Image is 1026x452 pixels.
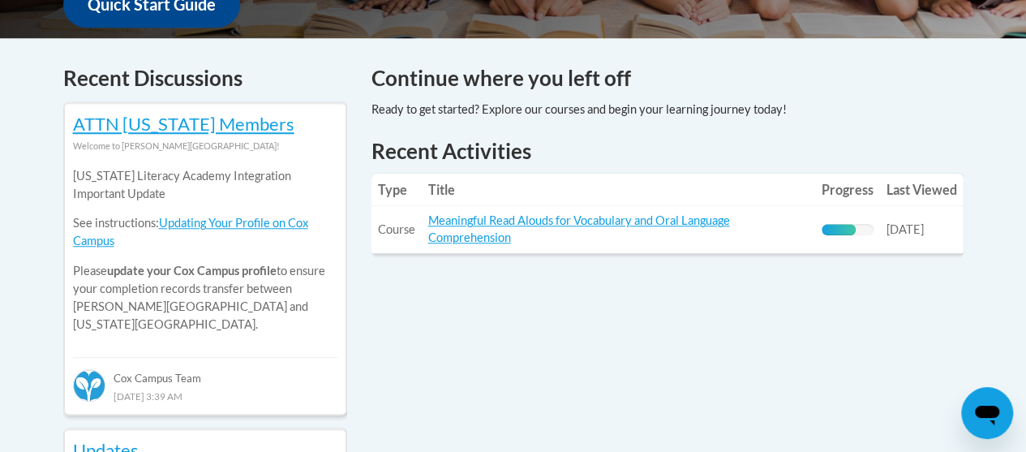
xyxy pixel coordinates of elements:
[73,137,337,155] div: Welcome to [PERSON_NAME][GEOGRAPHIC_DATA]!
[378,222,415,236] span: Course
[422,174,815,206] th: Title
[73,113,294,135] a: ATTN [US_STATE] Members
[822,224,856,235] div: Progress, %
[73,214,337,250] p: See instructions:
[371,62,964,94] h4: Continue where you left off
[428,213,730,244] a: Meaningful Read Alouds for Vocabulary and Oral Language Comprehension
[73,216,308,248] a: Updating Your Profile on Cox Campus
[107,264,277,278] b: update your Cox Campus profile
[73,369,105,402] img: Cox Campus Team
[371,136,964,166] h1: Recent Activities
[73,167,337,203] p: [US_STATE] Literacy Academy Integration Important Update
[371,174,422,206] th: Type
[73,357,337,386] div: Cox Campus Team
[815,174,880,206] th: Progress
[886,222,924,236] span: [DATE]
[63,62,347,94] h4: Recent Discussions
[73,155,337,346] div: Please to ensure your completion records transfer between [PERSON_NAME][GEOGRAPHIC_DATA] and [US_...
[880,174,964,206] th: Last Viewed
[73,387,337,405] div: [DATE] 3:39 AM
[961,387,1013,439] iframe: Button to launch messaging window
